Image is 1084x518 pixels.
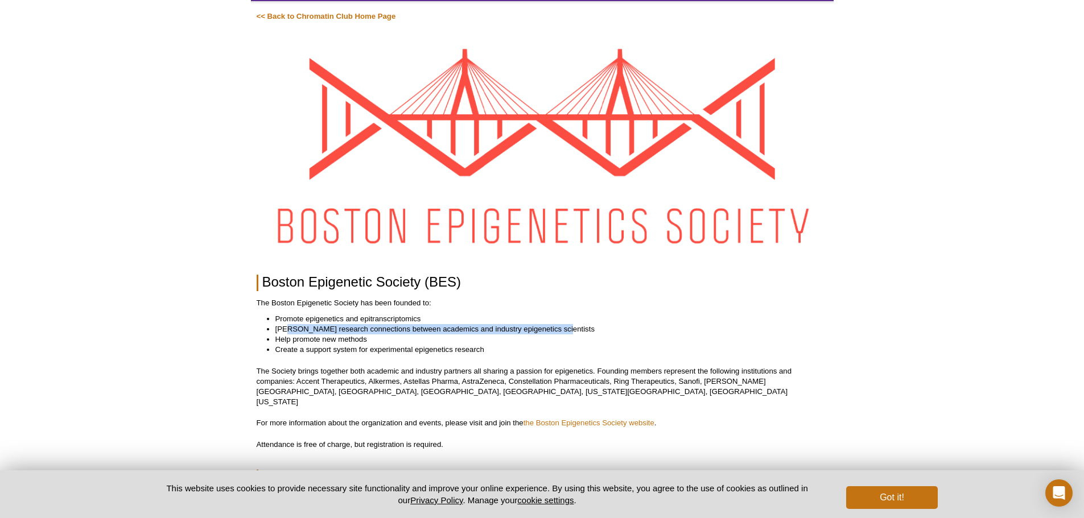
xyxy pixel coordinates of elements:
a: Privacy Policy [410,495,463,505]
li: Help promote new methods [275,334,817,345]
a: the Boston Epigenetics Society website [524,418,654,427]
li: Create a support system for experimental epigenetics research [275,345,817,355]
p: The Society brings together both academic and industry partners all sharing a passion for epigene... [257,366,828,407]
p: Attendance is free of charge, but registration is required. [257,440,828,450]
p: The Boston Epigenetic Society has been founded to: [257,298,828,308]
li: [PERSON_NAME] research connections between academics and industry epigenetics scientists [275,324,817,334]
h1: Boston Epigenetic Society (BES) [257,275,828,291]
p: This website uses cookies to provide necessary site functionality and improve your online experie... [147,482,828,506]
li: Promote epigenetics and epitranscriptomics [275,314,817,324]
button: Got it! [846,486,937,509]
a: << Back to Chromatin Club Home Page [257,12,396,20]
p: For more information about the organization and events, please visit and join the . [257,418,828,428]
img: Boston Epigenetic Society Seminar Series [257,33,828,260]
button: cookie settings [517,495,574,505]
div: Open Intercom Messenger [1045,479,1073,507]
